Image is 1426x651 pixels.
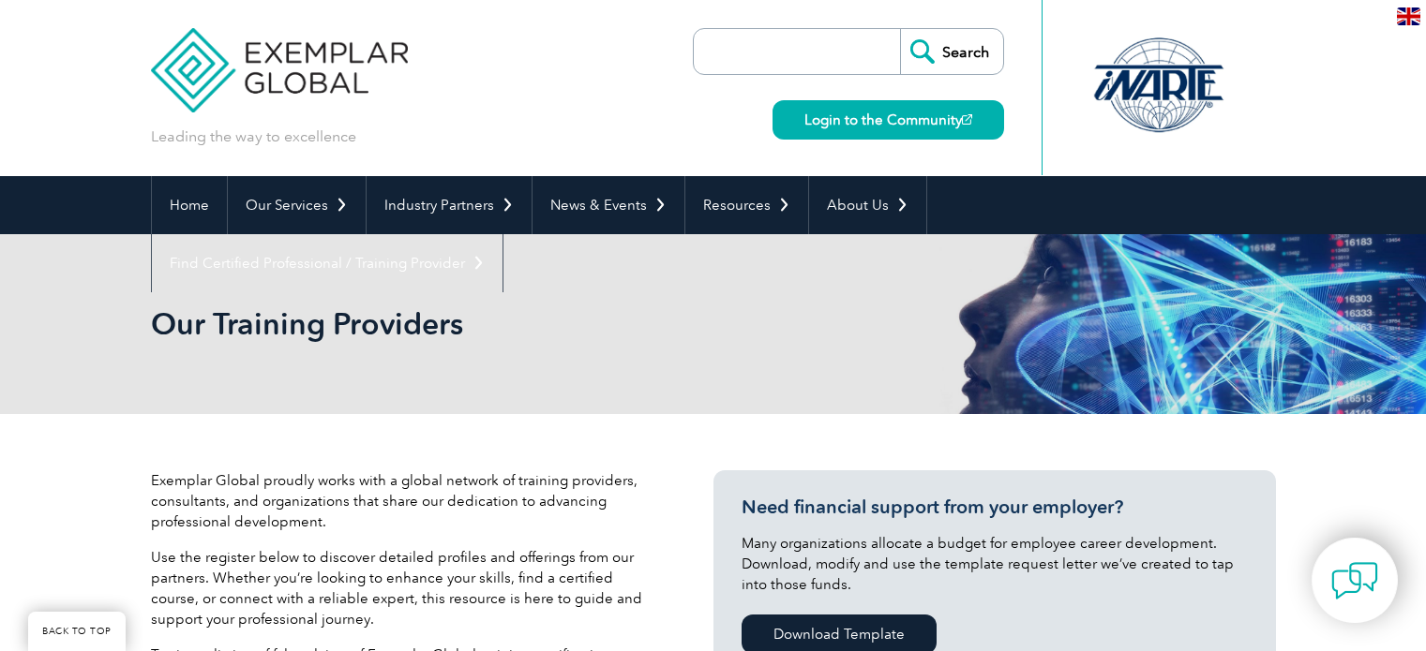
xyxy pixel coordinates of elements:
img: open_square.png [962,114,972,125]
a: Find Certified Professional / Training Provider [152,234,503,292]
input: Search [900,29,1003,74]
a: About Us [809,176,926,234]
a: BACK TO TOP [28,612,126,651]
a: Our Services [228,176,366,234]
p: Exemplar Global proudly works with a global network of training providers, consultants, and organ... [151,470,657,532]
img: contact-chat.png [1331,557,1378,604]
a: Industry Partners [367,176,532,234]
p: Many organizations allocate a budget for employee career development. Download, modify and use th... [742,533,1248,595]
h2: Our Training Providers [151,309,938,339]
p: Use the register below to discover detailed profiles and offerings from our partners. Whether you... [151,547,657,629]
img: en [1397,7,1420,25]
a: News & Events [533,176,684,234]
a: Login to the Community [773,100,1004,140]
a: Home [152,176,227,234]
h3: Need financial support from your employer? [742,496,1248,519]
p: Leading the way to excellence [151,126,356,147]
a: Resources [685,176,808,234]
